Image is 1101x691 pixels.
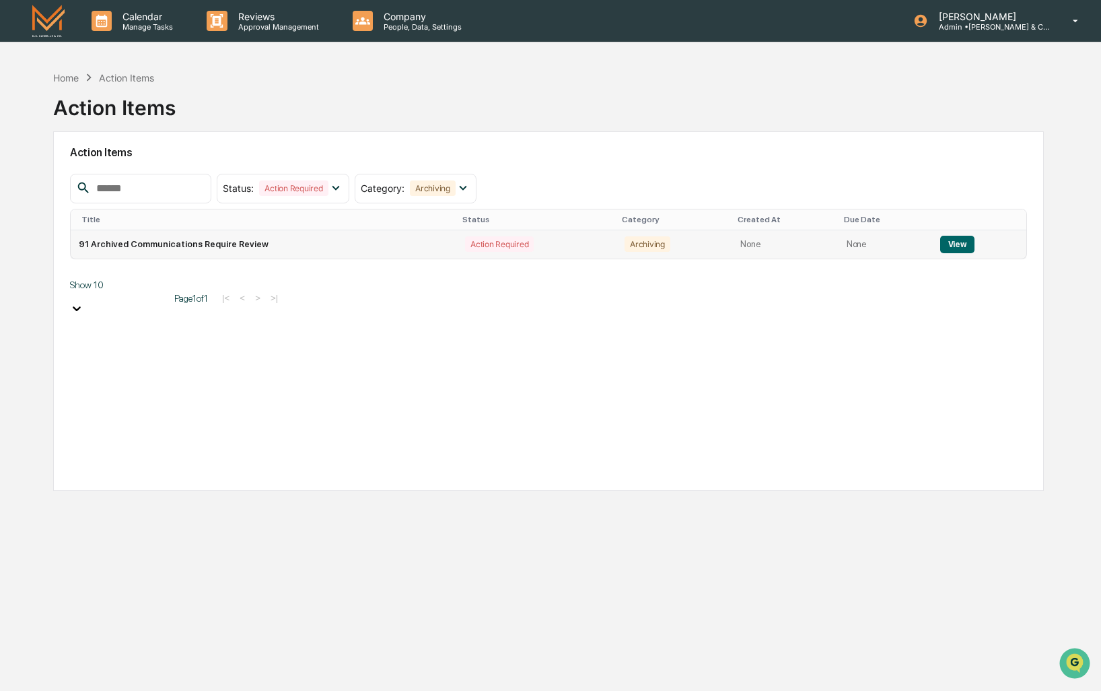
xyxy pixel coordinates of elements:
[95,227,163,238] a: Powered byPylon
[13,28,245,49] p: How can we help?
[46,116,170,127] div: We're available if you need us!
[227,22,326,32] p: Approval Management
[267,292,282,304] button: >|
[259,180,328,196] div: Action Required
[738,215,833,224] div: Created At
[410,180,456,196] div: Archiving
[53,85,176,120] div: Action Items
[227,11,326,22] p: Reviews
[112,11,180,22] p: Calendar
[112,22,180,32] p: Manage Tasks
[13,102,38,127] img: 1746055101610-c473b297-6a78-478c-a979-82029cc54cd1
[928,11,1053,22] p: [PERSON_NAME]
[8,164,92,188] a: 🖐️Preclearance
[53,72,79,84] div: Home
[229,106,245,123] button: Start new chat
[940,239,974,249] a: View
[81,215,452,224] div: Title
[462,215,611,224] div: Status
[70,146,1027,159] h2: Action Items
[1058,647,1094,683] iframe: Open customer support
[218,292,234,304] button: |<
[236,292,249,304] button: <
[71,230,457,259] td: 91 Archived Communications Require Review
[373,22,468,32] p: People, Data, Settings
[174,293,208,304] span: Page 1 of 1
[8,189,90,213] a: 🔎Data Lookup
[373,11,468,22] p: Company
[134,228,163,238] span: Pylon
[223,183,254,194] span: Status :
[27,195,85,208] span: Data Lookup
[13,196,24,207] div: 🔎
[940,236,974,253] button: View
[98,170,108,181] div: 🗄️
[13,170,24,181] div: 🖐️
[27,169,87,183] span: Preclearance
[839,230,932,259] td: None
[99,72,154,84] div: Action Items
[361,183,404,194] span: Category :
[625,236,670,252] div: Archiving
[111,169,167,183] span: Attestations
[32,5,65,36] img: logo
[622,215,727,224] div: Category
[928,22,1053,32] p: Admin • [PERSON_NAME] & Co. - BD
[92,164,172,188] a: 🗄️Attestations
[732,230,839,259] td: None
[46,102,221,116] div: Start new chat
[465,236,534,252] div: Action Required
[251,292,264,304] button: >
[844,215,927,224] div: Due Date
[70,279,164,290] div: Show 10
